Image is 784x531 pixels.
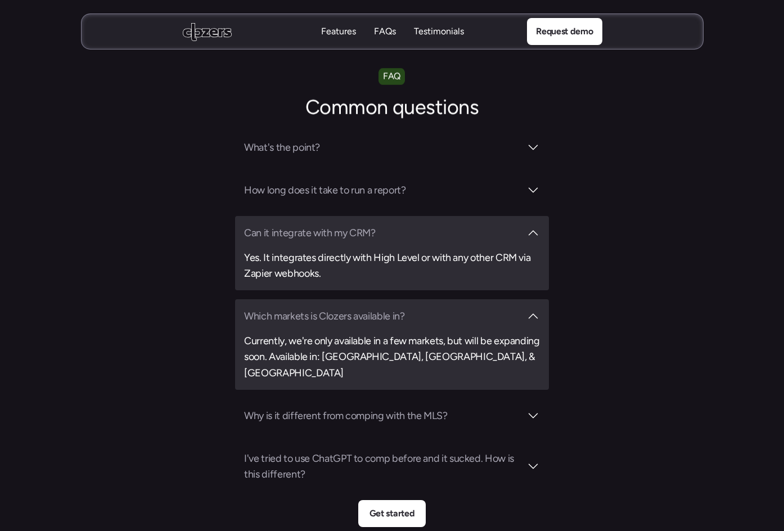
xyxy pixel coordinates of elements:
p: Features [321,25,355,38]
h3: Can it integrate with my CRM? [244,225,521,241]
h3: Why is it different from comping with the MLS? [244,408,521,424]
h3: I've tried to use ChatGPT to comp before and it sucked. How is this different? [244,451,521,482]
h3: Which markets is Clozers available in? [244,308,521,324]
h3: Yes. It integrates directly with High Level or with any other CRM via Zapier webhooks. [244,250,540,281]
a: Get started [358,500,426,527]
a: FeaturesFeatures [321,25,355,38]
p: Testimonials [413,25,463,38]
h3: What's the point? [244,139,521,155]
p: FAQ [383,69,400,84]
p: FAQs [373,25,395,38]
h3: Currently, we're only available in a few markets, but will be expanding soon. Available in: [GEOG... [244,333,540,380]
p: FAQs [373,38,395,50]
h3: How long does it take to run a report? [244,182,521,198]
p: Request demo [536,24,593,39]
p: Testimonials [413,38,463,50]
a: Request demo [527,18,602,45]
a: FAQsFAQs [373,25,395,38]
p: Features [321,38,355,50]
p: Get started [370,506,414,521]
a: TestimonialsTestimonials [413,25,463,38]
h2: Common questions [201,94,583,121]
